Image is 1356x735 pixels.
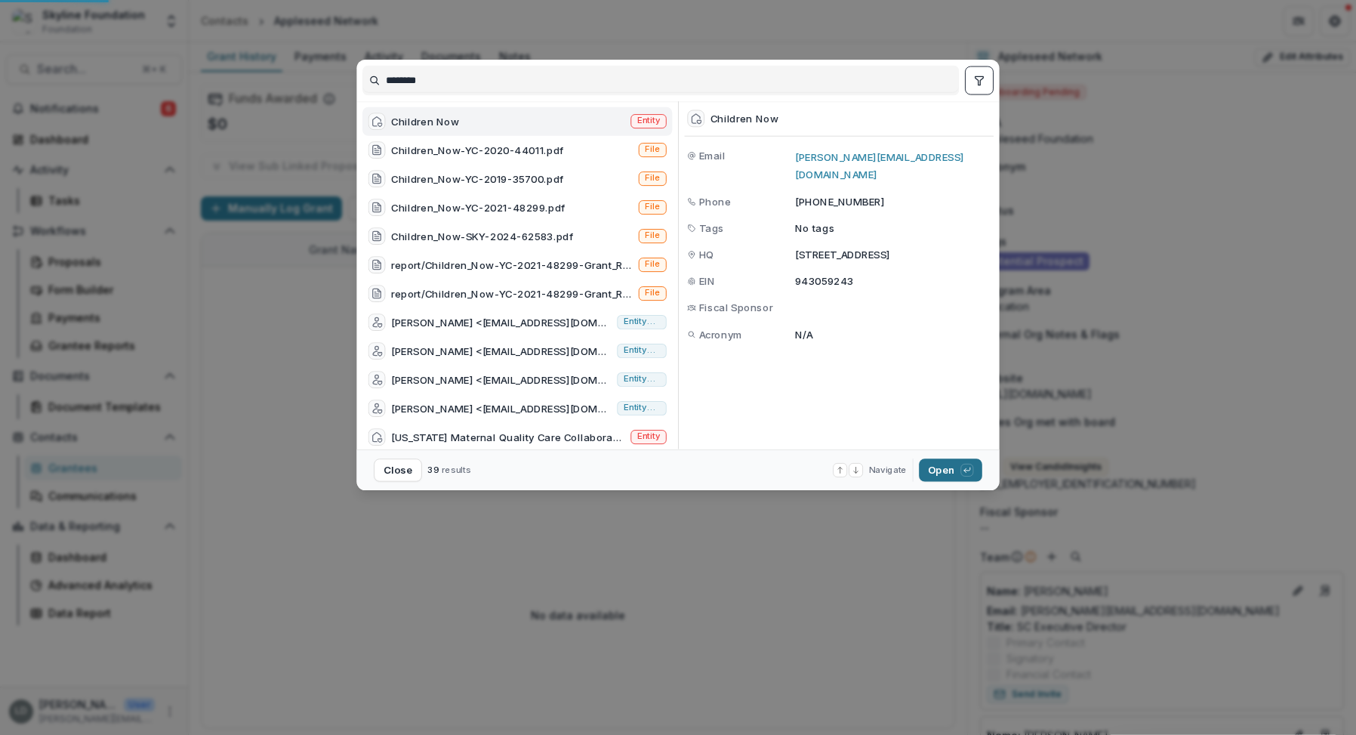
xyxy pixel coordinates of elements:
span: 39 [427,465,439,475]
div: [PERSON_NAME] <[EMAIL_ADDRESS][DOMAIN_NAME]> [391,401,612,416]
div: Children_Now-YC-2021-48299.pdf [391,200,566,215]
span: File [645,173,660,184]
span: Entity user [624,403,660,413]
span: Navigate [869,464,907,477]
div: [PERSON_NAME] <[EMAIL_ADDRESS][DOMAIN_NAME]> [391,344,612,359]
span: File [645,288,660,298]
p: No tags [795,221,834,236]
a: [PERSON_NAME][EMAIL_ADDRESS][DOMAIN_NAME] [795,151,964,181]
div: [US_STATE] Maternal Quality Care Collaborative [391,430,625,445]
p: N/A [795,326,991,341]
div: Children Now [391,114,459,129]
div: Children Now [710,113,778,125]
p: 943059243 [795,273,991,289]
p: [STREET_ADDRESS] [795,247,991,262]
span: File [645,230,660,241]
span: Tags [699,221,724,236]
div: report/Children_Now-YC-2021-48299-Grant_Report.pdf [391,286,633,301]
span: File [645,202,660,212]
span: results [442,465,471,475]
div: Children_Now-YC-2019-35700.pdf [391,171,564,187]
div: [PERSON_NAME] <[EMAIL_ADDRESS][DOMAIN_NAME]> [391,315,612,330]
span: Entity user [624,317,660,327]
span: Email [699,148,726,163]
button: Open [919,459,982,481]
span: File [645,144,660,155]
span: Fiscal Sponsor [699,300,773,315]
button: Close [374,459,422,481]
p: [PHONE_NUMBER] [795,194,991,209]
span: Acronym [699,326,742,341]
button: toggle filters [965,66,994,95]
span: Phone [699,194,732,209]
span: Entity user [624,374,660,384]
div: report/Children_Now-YC-2021-48299-Grant_Report.pdf [391,258,633,273]
span: EIN [699,273,716,289]
span: File [645,259,660,270]
span: Entity user [624,345,660,356]
div: Children_Now-YC-2020-44011.pdf [391,143,564,158]
span: Entity [637,116,660,126]
div: [PERSON_NAME] <[EMAIL_ADDRESS][DOMAIN_NAME]> [391,372,612,388]
span: HQ [699,247,714,262]
span: Entity [637,431,660,442]
div: Children_Now-SKY-2024-62583.pdf [391,229,573,244]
